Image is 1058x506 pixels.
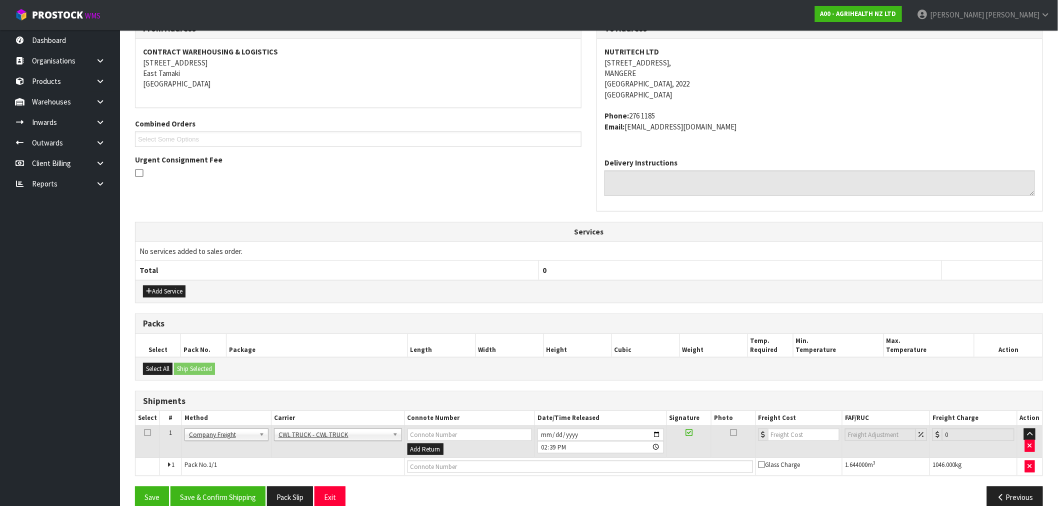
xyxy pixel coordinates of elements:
[143,47,278,56] strong: CONTRACT WAREHOUSING & LOGISTICS
[815,6,902,22] a: A00 - AGRIHEALTH NZ LTD
[679,334,747,357] th: Weight
[475,334,543,357] th: Width
[135,261,538,280] th: Total
[985,10,1039,19] span: [PERSON_NAME]
[143,396,1035,406] h3: Shipments
[1017,411,1042,425] th: Action
[189,429,255,441] span: Company Freight
[85,11,100,20] small: WMS
[143,46,573,89] address: [STREET_ADDRESS] East Tamaki [GEOGRAPHIC_DATA]
[143,285,185,297] button: Add Service
[842,458,930,476] td: m
[181,411,271,425] th: Method
[404,411,535,425] th: Connote Number
[407,443,443,455] button: Add Return
[604,111,629,120] strong: phone
[711,411,755,425] th: Photo
[15,8,27,21] img: cube-alt.png
[604,47,659,56] strong: NUTRITECH LTD
[181,458,404,476] td: Pack No.
[407,334,475,357] th: Length
[135,154,222,165] label: Urgent Consignment Fee
[271,411,404,425] th: Carrier
[611,334,679,357] th: Cubic
[174,363,215,375] button: Ship Selected
[143,24,573,33] h3: From Address
[535,411,666,425] th: Date/Time Released
[604,110,1035,132] address: 276 1185 [EMAIL_ADDRESS][DOMAIN_NAME]
[932,460,955,469] span: 1046.000
[543,265,547,275] span: 0
[884,334,974,357] th: Max. Temperature
[135,241,1042,260] td: No services added to sales order.
[181,334,226,357] th: Pack No.
[604,157,677,168] label: Delivery Instructions
[135,118,195,129] label: Combined Orders
[604,122,624,131] strong: email
[747,334,793,357] th: Temp. Required
[135,222,1042,241] th: Services
[543,334,611,357] th: Height
[873,459,875,466] sup: 3
[135,411,160,425] th: Select
[930,411,1017,425] th: Freight Charge
[842,411,930,425] th: FAF/RUC
[768,428,840,441] input: Freight Cost
[666,411,711,425] th: Signature
[143,319,1035,328] h3: Packs
[845,460,867,469] span: 1.644000
[32,8,83,21] span: ProStock
[143,363,172,375] button: Select All
[604,24,1035,33] h3: To Address
[160,411,182,425] th: #
[793,334,883,357] th: Min. Temperature
[845,428,916,441] input: Freight Adjustment
[407,460,753,473] input: Connote Number
[226,334,407,357] th: Package
[169,428,172,437] span: 1
[942,428,1014,441] input: Freight Charge
[407,428,532,441] input: Connote Number
[278,429,388,441] span: CWL TRUCK - CWL TRUCK
[930,10,984,19] span: [PERSON_NAME]
[208,460,217,469] span: 1/1
[930,458,1017,476] td: kg
[974,334,1042,357] th: Action
[820,9,896,18] strong: A00 - AGRIHEALTH NZ LTD
[758,460,800,469] span: Glass Charge
[755,411,842,425] th: Freight Cost
[171,460,174,469] span: 1
[604,46,1035,100] address: [STREET_ADDRESS], MANGERE [GEOGRAPHIC_DATA], 2022 [GEOGRAPHIC_DATA]
[135,334,181,357] th: Select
